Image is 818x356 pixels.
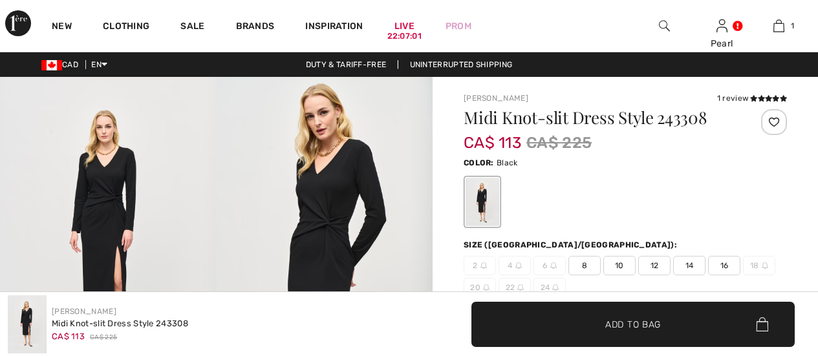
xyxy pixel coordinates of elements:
a: Clothing [103,21,149,34]
span: Color: [464,158,494,167]
span: 12 [638,256,671,275]
span: 1 [791,20,794,32]
span: 2 [464,256,496,275]
img: My Info [716,18,727,34]
img: ring-m.svg [483,284,490,291]
img: 1ère Avenue [5,10,31,36]
div: Pearl [694,37,750,50]
div: Midi Knot-slit Dress Style 243308 [52,317,188,330]
a: New [52,21,72,34]
a: Brands [236,21,275,34]
div: Size ([GEOGRAPHIC_DATA]/[GEOGRAPHIC_DATA]): [464,239,680,251]
img: My Bag [773,18,784,34]
div: 22:07:01 [387,30,422,43]
span: 22 [499,278,531,297]
span: Black [497,158,518,167]
span: 8 [568,256,601,275]
span: Add to Bag [605,317,661,331]
img: ring-m.svg [552,284,559,291]
iframe: Opens a widget where you can chat to one of our agents [736,259,805,291]
span: CAD [41,60,83,69]
a: Prom [446,19,471,33]
span: 20 [464,278,496,297]
img: ring-m.svg [480,262,487,269]
img: Bag.svg [756,317,768,331]
span: 6 [533,256,566,275]
a: 1 [751,18,807,34]
img: Midi Knot-Slit Dress Style 243308 [8,295,47,353]
span: 24 [533,278,566,297]
span: 16 [708,256,740,275]
img: Canadian Dollar [41,60,62,70]
img: ring-m.svg [517,284,524,291]
span: EN [91,60,107,69]
img: ring-m.svg [515,262,522,269]
a: Sign In [716,19,727,32]
span: 18 [743,256,775,275]
img: ring-m.svg [550,262,557,269]
span: 14 [673,256,705,275]
span: CA$ 225 [90,333,117,342]
span: 4 [499,256,531,275]
a: Live22:07:01 [394,19,414,33]
span: CA$ 113 [464,121,521,152]
img: search the website [659,18,670,34]
h1: Midi Knot-slit Dress Style 243308 [464,109,733,126]
span: CA$ 225 [526,131,592,154]
div: Black [466,178,499,226]
a: Sale [180,21,204,34]
a: [PERSON_NAME] [464,94,528,103]
button: Add to Bag [471,302,795,347]
a: [PERSON_NAME] [52,307,116,316]
span: 10 [603,256,636,275]
span: CA$ 113 [52,331,85,341]
span: Inspiration [305,21,363,34]
div: 1 review [717,92,787,104]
